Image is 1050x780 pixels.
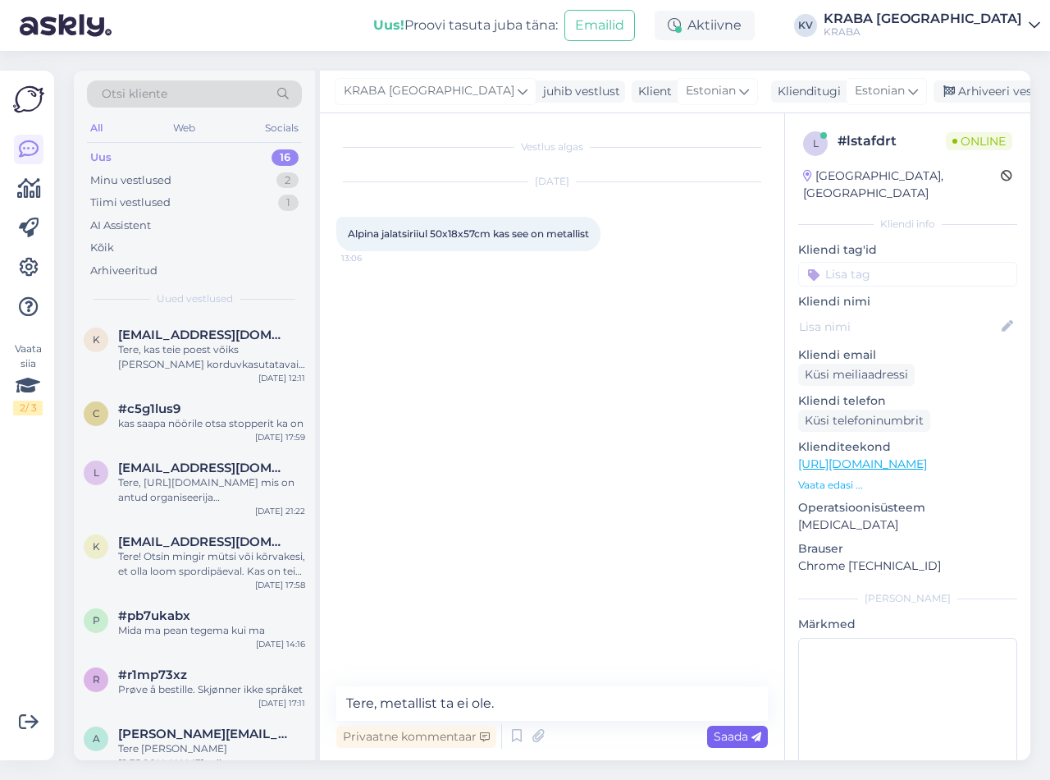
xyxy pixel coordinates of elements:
div: [DATE] [336,174,768,189]
span: liisbetkukk@gmail.com [118,461,289,475]
span: Alpina jalatsiriiul 50x18x57cm kas see on metallist [348,227,589,240]
div: Tere, [URL][DOMAIN_NAME] mis on antud organiseerija [PERSON_NAME]? [118,475,305,505]
button: Emailid [564,10,635,41]
div: Uus [90,149,112,166]
p: Operatsioonisüsteem [798,499,1017,516]
div: Kõik [90,240,114,256]
p: [MEDICAL_DATA] [798,516,1017,534]
p: Klienditeekond [798,438,1017,456]
input: Lisa tag [798,262,1017,287]
div: [DATE] 12:11 [258,372,305,384]
span: #r1mp73xz [118,668,187,682]
span: KRABA [GEOGRAPHIC_DATA] [344,82,514,100]
span: #pb7ukabx [118,608,190,623]
div: KRABA [824,25,1022,39]
p: Märkmed [798,616,1017,633]
p: Kliendi telefon [798,392,1017,410]
span: a [93,732,100,745]
span: k [93,333,100,346]
textarea: Tere, metallist ta ei ole. [336,686,768,721]
div: kas saapa nöörile otsa stopperit ka on [118,416,305,431]
div: Kliendi info [798,217,1017,232]
span: 13:06 [341,252,403,264]
div: # lstafdrt [838,131,946,151]
span: Otsi kliente [102,85,167,103]
p: Kliendi nimi [798,293,1017,310]
div: 1 [278,195,299,211]
b: Uus! [373,17,404,33]
span: #c5g1lus9 [118,401,180,416]
div: KRABA [GEOGRAPHIC_DATA] [824,12,1022,25]
div: 2 / 3 [13,401,43,415]
div: KV [794,14,817,37]
div: [DATE] 21:22 [255,505,305,517]
div: All [87,117,106,139]
div: AI Assistent [90,218,151,234]
div: Tere [PERSON_NAME] [PERSON_NAME] teile vastamast [GEOGRAPHIC_DATA] sepa turu noored müüjannad ma ... [118,741,305,771]
span: l [94,466,99,479]
span: Saada [714,729,761,744]
div: [DATE] 17:58 [255,579,305,591]
div: Prøve å bestille. Skjønner ikke språket [118,682,305,697]
div: [DATE] 17:11 [258,697,305,709]
span: c [93,407,100,420]
span: Uued vestlused [157,291,233,306]
img: Askly Logo [13,84,44,115]
div: Vaata siia [13,342,43,415]
p: Kliendi email [798,346,1017,364]
p: Brauser [798,540,1017,557]
div: 2 [276,172,299,189]
div: [PERSON_NAME] [798,591,1017,606]
div: Vestlus algas [336,140,768,154]
span: Online [946,132,1012,150]
input: Lisa nimi [799,318,998,336]
span: l [813,137,819,149]
div: Minu vestlused [90,172,171,189]
div: [DATE] 14:16 [256,638,305,650]
p: Vaata edasi ... [798,478,1017,493]
div: Tiimi vestlused [90,195,171,211]
span: kellyvahtramae@gmail.com [118,328,289,342]
a: [URL][DOMAIN_NAME] [798,457,927,471]
div: [GEOGRAPHIC_DATA], [GEOGRAPHIC_DATA] [803,167,1001,202]
div: Klient [632,83,672,100]
p: Chrome [TECHNICAL_ID] [798,557,1017,575]
div: Web [170,117,199,139]
div: 16 [272,149,299,166]
div: Tere! Otsin mingir mütsi või kõrvakesi, et olla loom spordipäeval. Kas on teie poes oleks midagi ... [118,549,305,579]
div: Klienditugi [771,83,841,100]
span: Estonian [686,82,736,100]
div: Küsi telefoninumbrit [798,410,930,432]
div: Privaatne kommentaar [336,726,496,748]
span: r [93,673,100,686]
div: Aktiivne [655,11,755,40]
span: allan.matt19@gmail.com [118,727,289,741]
p: Kliendi tag'id [798,241,1017,259]
span: Estonian [855,82,905,100]
span: k [93,540,100,553]
div: Proovi tasuta juba täna: [373,16,558,35]
div: Küsi meiliaadressi [798,364,915,386]
span: p [93,614,100,626]
div: Arhiveeritud [90,263,157,279]
div: Socials [262,117,302,139]
div: Tere, kas teie poest võiks [PERSON_NAME] korduvkasutatavaid nõusid [118,342,305,372]
span: kivirahkmirtelmia@gmail.com [118,535,289,549]
div: [DATE] 17:59 [255,431,305,443]
div: juhib vestlust [536,83,620,100]
a: KRABA [GEOGRAPHIC_DATA]KRABA [824,12,1040,39]
div: Mida ma pean tegema kui ma [118,623,305,638]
